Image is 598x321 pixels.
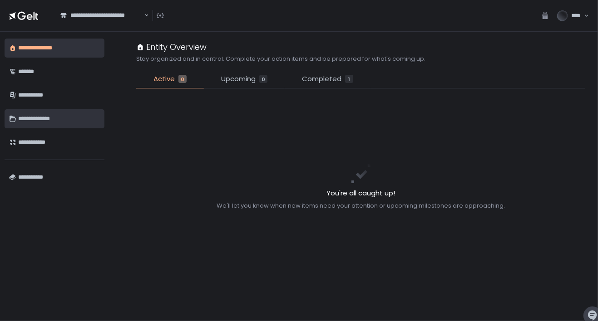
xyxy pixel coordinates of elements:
span: Completed [302,74,341,84]
div: 1 [345,75,353,83]
input: Search for option [60,19,143,29]
div: 0 [178,75,187,83]
span: Upcoming [221,74,256,84]
div: Search for option [54,6,149,25]
span: Active [153,74,175,84]
div: Entity Overview [136,41,207,53]
h2: You're all caught up! [217,188,505,199]
div: 0 [259,75,267,83]
h2: Stay organized and in control. Complete your action items and be prepared for what's coming up. [136,55,425,63]
div: We'll let you know when new items need your attention or upcoming milestones are approaching. [217,202,505,210]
